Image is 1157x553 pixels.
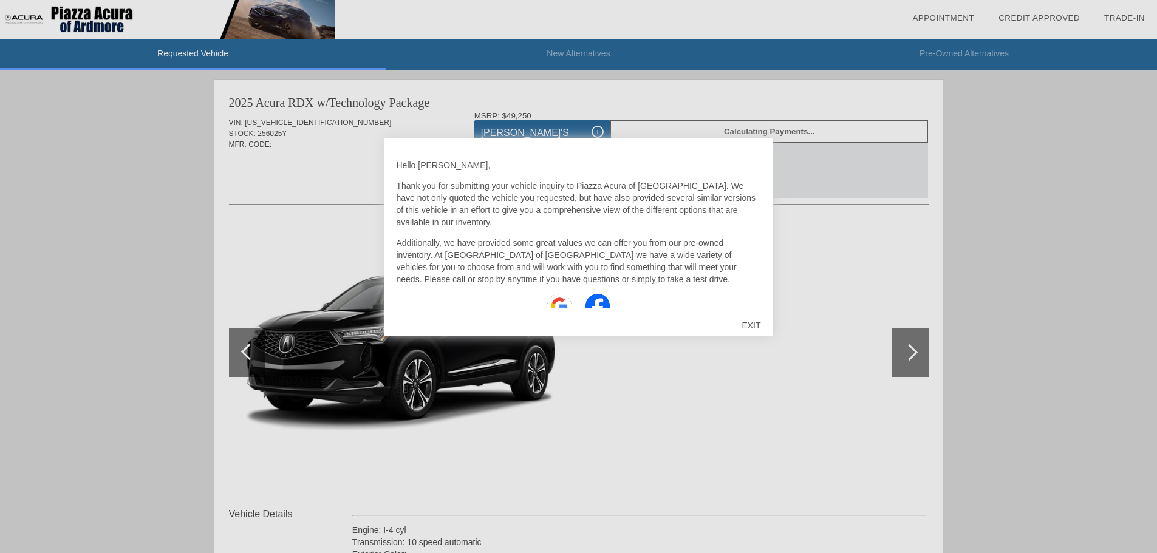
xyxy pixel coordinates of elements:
[547,294,572,318] img: Google Icon
[397,180,761,228] p: Thank you for submitting your vehicle inquiry to Piazza Acura of [GEOGRAPHIC_DATA]. We have not o...
[998,13,1080,22] a: Credit Approved
[1104,13,1145,22] a: Trade-In
[912,13,974,22] a: Appointment
[397,237,761,285] p: Additionally, we have provided some great values we can offer you from our pre-owned inventory. A...
[397,159,761,171] p: Hello [PERSON_NAME],
[729,307,773,344] div: EXIT
[585,294,610,318] img: Facebook Icon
